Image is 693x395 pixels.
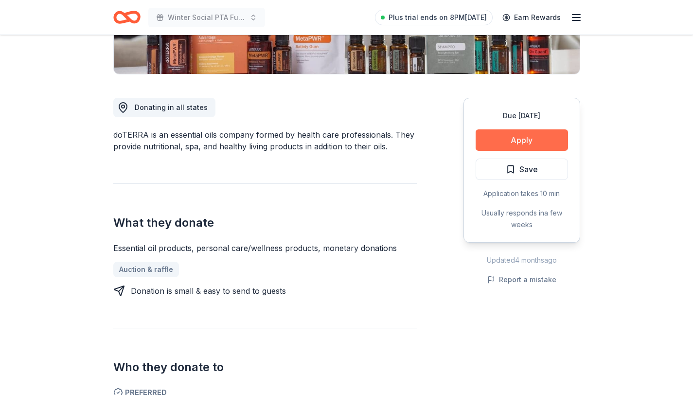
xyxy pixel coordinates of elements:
span: Donating in all states [135,103,208,111]
div: Due [DATE] [476,110,568,122]
button: Apply [476,129,568,151]
div: doTERRA is an essential oils company formed by health care professionals. They provide nutritiona... [113,129,417,152]
span: Plus trial ends on 8PM[DATE] [389,12,487,23]
div: Donation is small & easy to send to guests [131,285,286,297]
button: Save [476,159,568,180]
button: Winter Social PTA Fundraiser [148,8,265,27]
a: Auction & raffle [113,262,179,277]
div: Essential oil products, personal care/wellness products, monetary donations [113,242,417,254]
a: Plus trial ends on 8PM[DATE] [375,10,493,25]
button: Report a mistake [487,274,556,286]
span: Winter Social PTA Fundraiser [168,12,246,23]
div: Usually responds in a few weeks [476,207,568,231]
div: Updated 4 months ago [463,254,580,266]
h2: What they donate [113,215,417,231]
div: Application takes 10 min [476,188,568,199]
a: Earn Rewards [497,9,567,26]
a: Home [113,6,141,29]
h2: Who they donate to [113,359,417,375]
span: Save [519,163,538,176]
